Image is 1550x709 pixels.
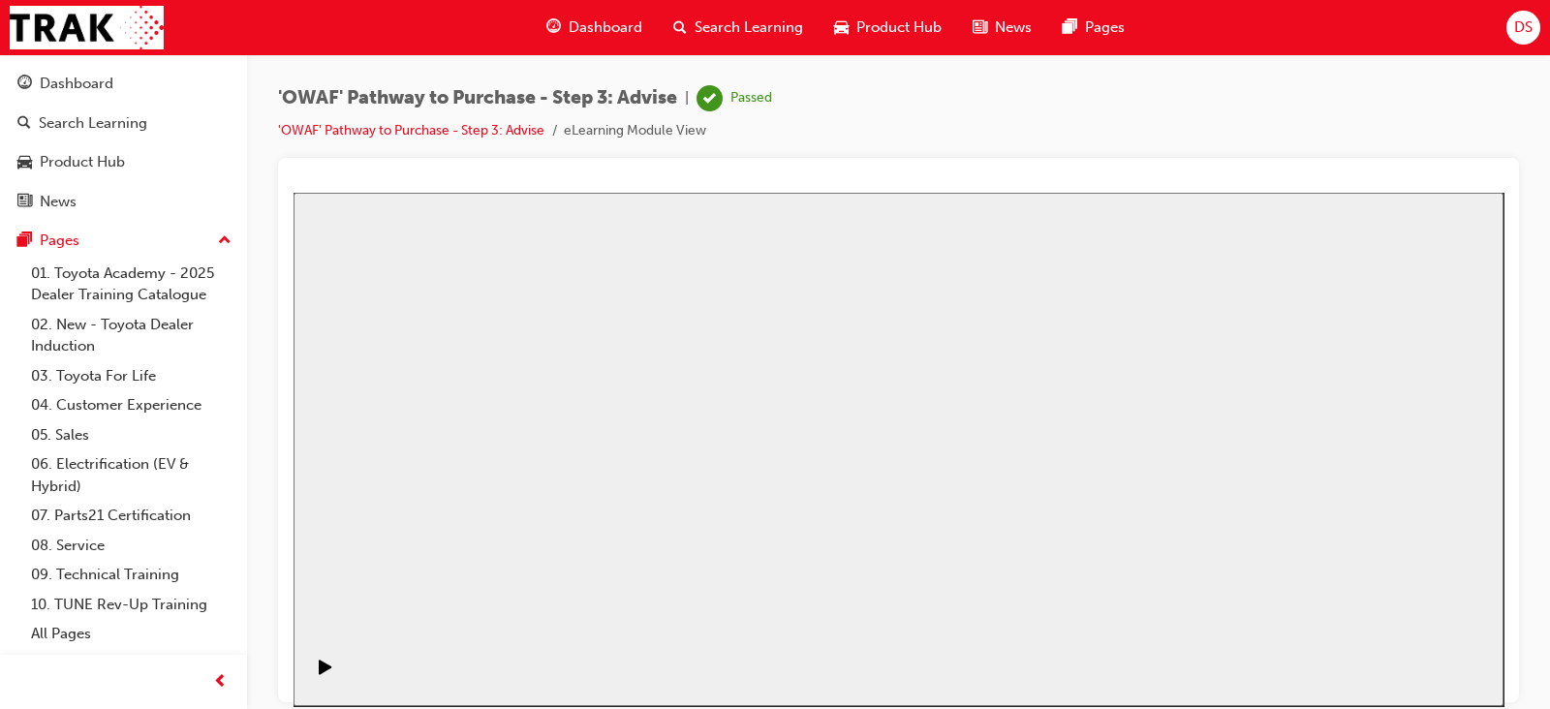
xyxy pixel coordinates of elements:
[8,144,239,180] a: Product Hub
[23,619,239,649] a: All Pages
[23,259,239,310] a: 01. Toyota Academy - 2025 Dealer Training Catalogue
[23,560,239,590] a: 09. Technical Training
[40,230,79,252] div: Pages
[23,390,239,420] a: 04. Customer Experience
[546,15,561,40] span: guage-icon
[278,122,544,139] a: 'OWAF' Pathway to Purchase - Step 3: Advise
[8,106,239,141] a: Search Learning
[8,223,239,259] button: Pages
[834,15,849,40] span: car-icon
[10,450,43,513] div: playback controls
[23,501,239,531] a: 07. Parts21 Certification
[218,229,232,254] span: up-icon
[531,8,658,47] a: guage-iconDashboard
[697,85,723,111] span: learningRecordVerb_PASS-icon
[10,466,43,499] button: Pause (Ctrl+Alt+P)
[564,120,706,142] li: eLearning Module View
[17,115,31,133] span: search-icon
[17,232,32,250] span: pages-icon
[658,8,819,47] a: search-iconSearch Learning
[973,15,987,40] span: news-icon
[8,184,239,220] a: News
[856,16,942,39] span: Product Hub
[23,361,239,391] a: 03. Toyota For Life
[39,112,147,135] div: Search Learning
[695,16,803,39] span: Search Learning
[40,73,113,95] div: Dashboard
[730,89,772,108] div: Passed
[1085,16,1125,39] span: Pages
[569,16,642,39] span: Dashboard
[23,590,239,620] a: 10. TUNE Rev-Up Training
[8,66,239,102] a: Dashboard
[673,15,687,40] span: search-icon
[8,62,239,223] button: DashboardSearch LearningProduct HubNews
[685,87,689,109] span: |
[819,8,957,47] a: car-iconProduct Hub
[995,16,1032,39] span: News
[10,6,164,49] img: Trak
[213,670,228,694] span: prev-icon
[40,191,77,213] div: News
[17,194,32,211] span: news-icon
[1063,15,1077,40] span: pages-icon
[278,87,677,109] span: 'OWAF' Pathway to Purchase - Step 3: Advise
[1047,8,1140,47] a: pages-iconPages
[23,531,239,561] a: 08. Service
[1506,11,1540,45] button: DS
[23,420,239,450] a: 05. Sales
[17,154,32,171] span: car-icon
[23,310,239,361] a: 02. New - Toyota Dealer Induction
[1514,16,1533,39] span: DS
[40,151,125,173] div: Product Hub
[957,8,1047,47] a: news-iconNews
[17,76,32,93] span: guage-icon
[23,449,239,501] a: 06. Electrification (EV & Hybrid)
